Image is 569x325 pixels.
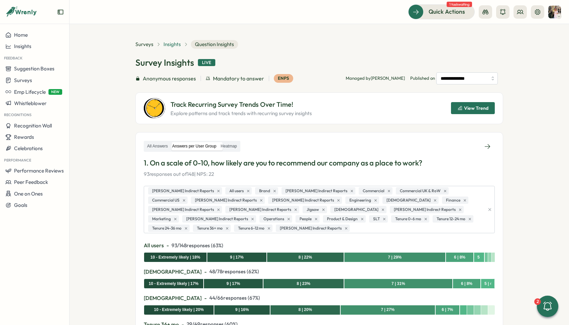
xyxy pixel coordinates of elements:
p: Track Recurring Survey Trends Over Time! [170,99,312,110]
p: 1. On a scale of 0-10, how likely are you to recommend our company as a place to work? [144,158,495,168]
span: [PERSON_NAME] Indirect Reports [286,188,347,194]
span: [DEMOGRAPHIC_DATA] [334,207,378,213]
span: [PERSON_NAME] [371,75,405,81]
span: Brand [259,188,270,194]
div: 8 | 22% [299,254,312,261]
span: [DEMOGRAPHIC_DATA] [386,197,431,204]
span: [PERSON_NAME] Indirect Reports [195,197,257,204]
button: Quick Actions [408,4,475,19]
span: 1 task waiting [447,2,472,7]
span: Operations [263,216,284,222]
span: One on Ones [14,191,43,197]
span: All users [144,241,164,250]
div: 2 [534,298,541,305]
span: Engineering [349,197,371,204]
div: 8 | 23% [297,281,310,287]
div: 7 | 29% [388,254,402,261]
span: Product & Design [327,216,358,222]
div: 7 | 27% [381,307,394,313]
span: Commercial US [152,197,180,204]
label: Answers per User Group [170,142,218,150]
span: Insights [14,43,31,49]
label: All Answers [145,142,170,150]
div: 6 | 8% [461,281,472,287]
span: Performance Reviews [14,168,64,174]
span: [DEMOGRAPHIC_DATA] [144,294,202,302]
div: 10 - Extremely likely | 18% [150,254,200,261]
span: Peer Feedback [14,179,48,185]
span: Recognition Wall [14,122,52,129]
div: 10 - Extremely likely | 20% [154,307,204,313]
div: 5 | 4% [484,281,491,287]
span: [DEMOGRAPHIC_DATA] [144,268,202,276]
span: Celebrations [14,145,43,151]
span: SLT [373,216,380,222]
p: Managed by [346,75,405,81]
div: 10 - Extremely likely | 17% [149,281,199,287]
span: Anonymous responses [143,74,196,83]
span: Goals [14,202,27,208]
span: 48 / 78 responses ( 62 %) [209,268,259,275]
span: Whistleblower [14,100,46,106]
span: [PERSON_NAME] Indirect Reports [272,197,334,204]
span: Tenure 12-24 mo [437,216,465,222]
span: [PERSON_NAME] Indirect Reports [186,216,248,222]
div: 9 | 16% [235,307,249,313]
span: Published on [410,72,498,84]
span: All users [229,188,244,194]
span: View Trend [464,106,488,110]
div: Live [198,59,215,66]
span: 93 / 148 responses ( 63 %) [172,242,223,249]
span: Tenure 6-12 mo [238,225,264,232]
div: 6 | 8% [454,254,465,261]
span: [PERSON_NAME] Indirect Reports [152,207,214,213]
span: [PERSON_NAME] Indirect Reports [229,207,291,213]
span: [PERSON_NAME] Indirect Reports [280,225,342,232]
div: 6 | 7% [442,307,453,313]
span: Home [14,32,28,38]
p: Explore patterns and track trends with recurring survey insights [170,110,312,117]
span: Commercial [363,188,384,194]
span: Suggestion Boxes [14,65,54,72]
div: 8 | 20% [299,307,312,313]
span: People [300,216,312,222]
div: eNPS [274,74,293,83]
h1: Survey Insights [135,57,194,68]
span: [PERSON_NAME] Indirect Reports [152,188,214,194]
span: Surveys [14,77,32,83]
button: 2 [537,296,558,317]
span: - [204,294,207,302]
span: Tenure 0-6 mo [395,216,421,222]
span: Tenure 24-36 mo [152,225,182,232]
span: Emp Lifecycle [14,89,46,95]
div: 7 | 31% [391,281,405,287]
label: Heatmap [219,142,239,150]
p: 93 responses out of 148 | NPS: 22 [144,171,495,178]
img: Hannah Saunders [548,6,561,18]
span: - [166,241,169,250]
span: Finance [446,197,460,204]
span: Quick Actions [429,7,465,16]
span: Question Insights [191,40,238,49]
span: NEW [48,89,62,95]
button: View Trend [451,102,495,114]
div: 5 | 3% [477,254,481,261]
a: Surveys [135,41,153,48]
span: Tenure 36+ mo [197,225,223,232]
a: Insights [163,41,181,48]
span: Jigsaw [307,207,319,213]
span: Rewards [14,134,34,140]
span: - [204,268,207,276]
span: [PERSON_NAME] Indirect Reports [394,207,456,213]
button: Expand sidebar [57,9,64,15]
div: 9 | 17% [226,281,240,287]
span: 44 / 66 responses ( 67 %) [209,294,260,302]
div: 9 | 17% [230,254,244,261]
span: Marketing [152,216,171,222]
span: Commercial UK & RoW [400,188,441,194]
span: Mandatory to answer [213,74,264,83]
